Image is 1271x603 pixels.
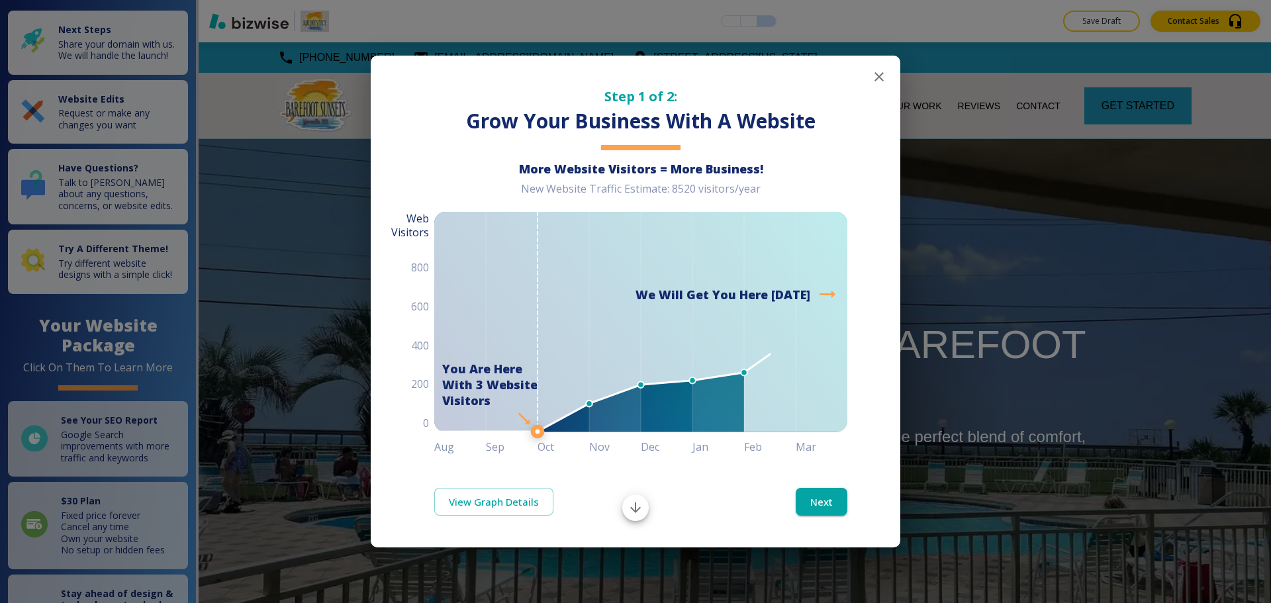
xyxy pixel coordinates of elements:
[796,488,847,516] button: Next
[641,438,692,456] h6: Dec
[744,438,796,456] h6: Feb
[434,488,553,516] a: View Graph Details
[796,438,847,456] h6: Mar
[434,182,847,207] div: New Website Traffic Estimate: 8520 visitors/year
[434,108,847,135] h3: Grow Your Business With A Website
[538,438,589,456] h6: Oct
[486,438,538,456] h6: Sep
[434,438,486,456] h6: Aug
[622,494,649,521] button: Scroll to bottom
[434,161,847,177] h6: More Website Visitors = More Business!
[692,438,744,456] h6: Jan
[434,87,847,105] h5: Step 1 of 2:
[589,438,641,456] h6: Nov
